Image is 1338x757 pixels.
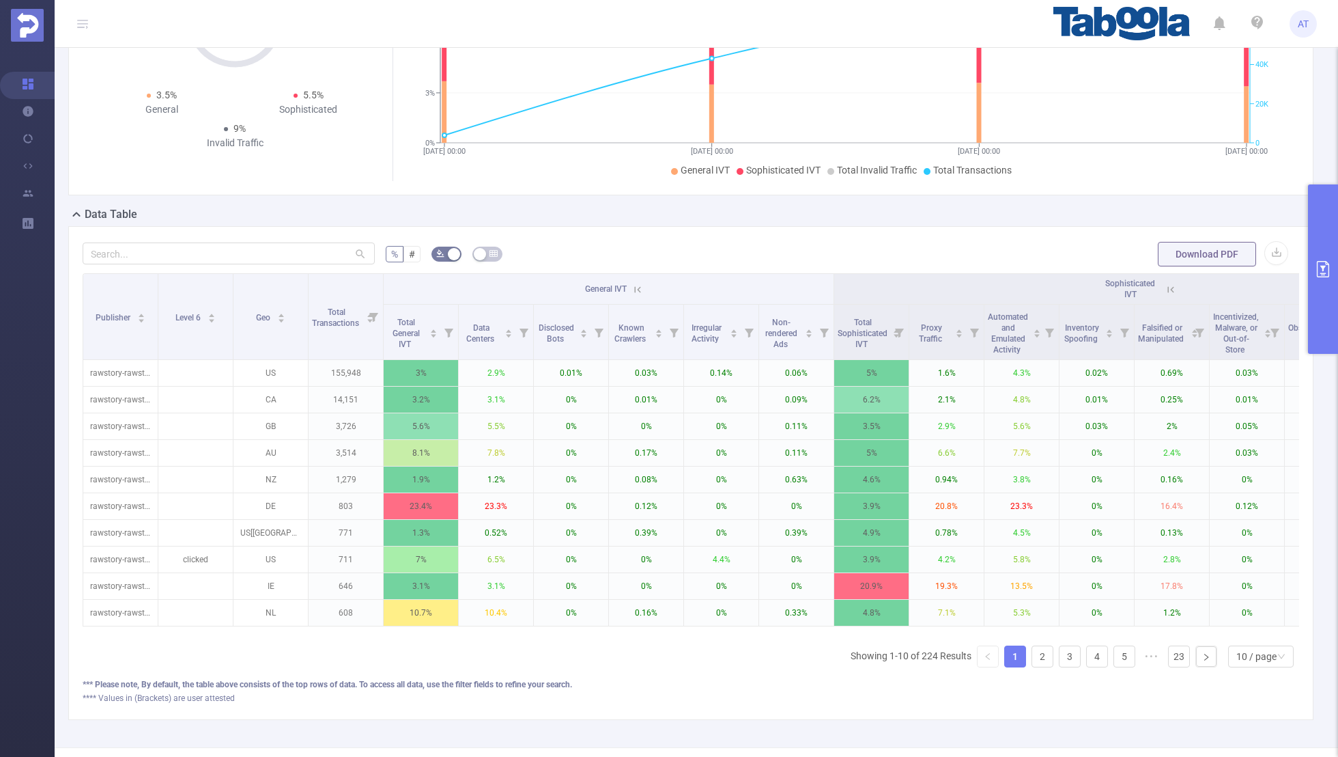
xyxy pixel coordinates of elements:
[1210,440,1284,466] p: 0.03%
[1059,440,1134,466] p: 0%
[834,573,909,599] p: 20.9%
[309,387,383,413] p: 14,151
[580,327,588,335] div: Sort
[977,646,999,667] li: Previous Page
[684,440,758,466] p: 0%
[1064,323,1100,344] span: Inventory Spoofing
[681,165,730,176] span: General IVT
[137,312,145,316] i: icon: caret-up
[655,327,663,335] div: Sort
[730,327,738,335] div: Sort
[919,323,944,344] span: Proxy Traffic
[83,573,158,599] p: rawstory-rawstory
[692,323,722,344] span: Irregular Activity
[83,467,158,493] p: rawstory-rawstory
[580,332,588,336] i: icon: caret-down
[1059,646,1080,667] a: 3
[459,493,533,519] p: 23.3%
[83,493,158,519] p: rawstory-rawstory
[233,547,308,573] p: US
[609,573,683,599] p: 0%
[1255,139,1259,148] tspan: 0
[233,387,308,413] p: CA
[1059,493,1134,519] p: 0%
[233,123,246,134] span: 9%
[309,573,383,599] p: 646
[759,360,834,386] p: 0.06%
[956,327,963,331] i: icon: caret-up
[909,413,984,439] p: 2.9%
[1135,520,1209,546] p: 0.13%
[834,493,909,519] p: 3.9%
[1135,440,1209,466] p: 2.4%
[759,440,834,466] p: 0.11%
[384,520,458,546] p: 1.3%
[814,305,834,359] i: Filter menu
[909,520,984,546] p: 0.78%
[1059,360,1134,386] p: 0.02%
[684,520,758,546] p: 0%
[364,274,383,359] i: Filter menu
[1059,520,1134,546] p: 0%
[1031,646,1053,667] li: 2
[208,317,215,321] i: icon: caret-down
[834,440,909,466] p: 5%
[1210,547,1284,573] p: 0%
[1004,646,1026,667] li: 1
[539,323,574,344] span: Disclosed Bots
[309,600,383,626] p: 608
[83,440,158,466] p: rawstory-rawstory
[1059,413,1134,439] p: 0.03%
[137,317,145,321] i: icon: caret-down
[534,387,608,413] p: 0%
[309,360,383,386] p: 155,948
[1210,493,1284,519] p: 0.12%
[459,573,533,599] p: 3.1%
[984,600,1059,626] p: 5.3%
[384,493,458,519] p: 23.4%
[759,573,834,599] p: 0%
[909,547,984,573] p: 4.2%
[256,313,272,322] span: Geo
[459,520,533,546] p: 0.52%
[984,573,1059,599] p: 13.5%
[384,547,458,573] p: 7%
[1135,387,1209,413] p: 0.25%
[534,573,608,599] p: 0%
[384,600,458,626] p: 10.7%
[466,323,496,344] span: Data Centers
[505,332,513,336] i: icon: caret-down
[1210,360,1284,386] p: 0.03%
[489,249,498,258] i: icon: table
[409,249,415,260] span: #
[504,327,513,335] div: Sort
[436,249,444,258] i: icon: bg-colors
[303,90,324,100] span: 5.5%
[759,520,834,546] p: 0.39%
[1059,646,1081,667] li: 3
[1138,323,1186,344] span: Falsified or Manipulated
[1210,387,1284,413] p: 0.01%
[684,387,758,413] p: 0%
[423,147,466,156] tspan: [DATE] 00:00
[425,139,435,148] tspan: 0%
[1255,61,1268,70] tspan: 40K
[589,305,608,359] i: Filter menu
[1210,413,1284,439] p: 0.05%
[1040,305,1059,359] i: Filter menu
[83,360,158,386] p: rawstory-rawstory
[984,413,1059,439] p: 5.6%
[459,547,533,573] p: 6.5%
[909,573,984,599] p: 19.3%
[984,652,992,661] i: icon: left
[1265,305,1284,359] i: Filter menu
[439,305,458,359] i: Filter menu
[684,547,758,573] p: 4.4%
[1135,573,1209,599] p: 17.8%
[459,440,533,466] p: 7.8%
[684,600,758,626] p: 0%
[609,440,683,466] p: 0.17%
[759,467,834,493] p: 0.63%
[909,440,984,466] p: 6.6%
[759,600,834,626] p: 0.33%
